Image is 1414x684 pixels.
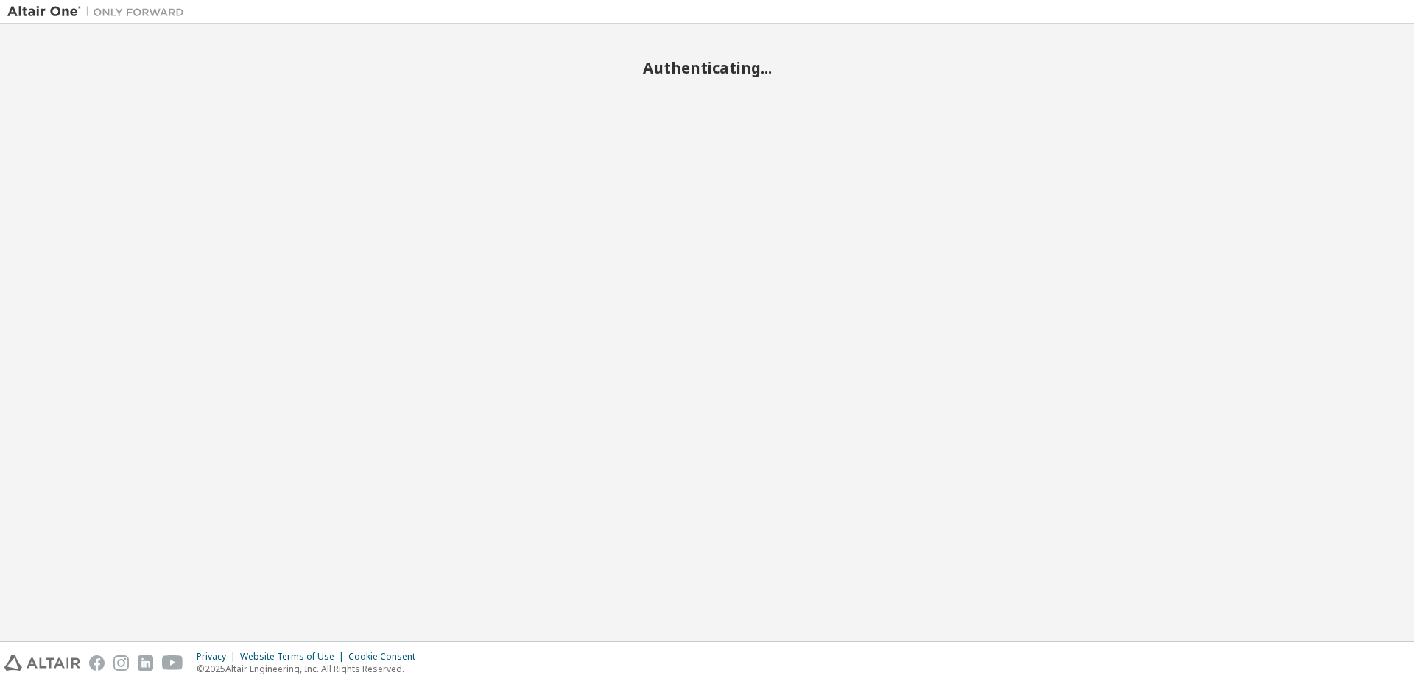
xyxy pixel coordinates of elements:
[4,655,80,671] img: altair_logo.svg
[197,663,424,675] p: © 2025 Altair Engineering, Inc. All Rights Reserved.
[7,4,191,19] img: Altair One
[348,651,424,663] div: Cookie Consent
[7,58,1407,77] h2: Authenticating...
[240,651,348,663] div: Website Terms of Use
[89,655,105,671] img: facebook.svg
[138,655,153,671] img: linkedin.svg
[162,655,183,671] img: youtube.svg
[197,651,240,663] div: Privacy
[113,655,129,671] img: instagram.svg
